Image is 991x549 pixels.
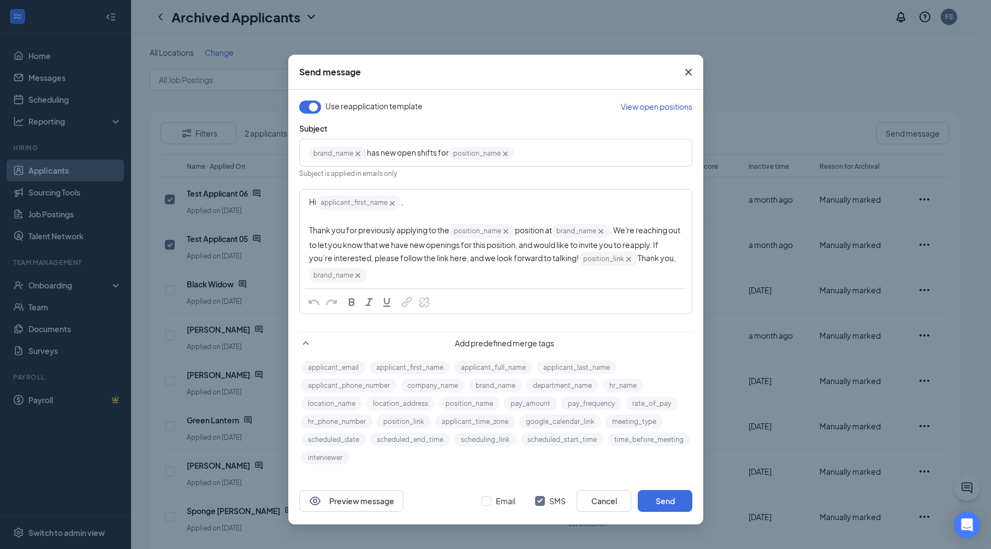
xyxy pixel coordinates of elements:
[398,294,416,311] button: Link
[353,271,363,280] svg: Cross
[435,415,515,428] button: applicant_time_zone
[343,294,360,311] button: Bold
[367,147,449,157] span: has new open shifts for
[377,415,431,428] button: position_link
[301,415,372,428] button: hr_phone_number
[309,197,449,234] span: , Thank you for previously applying to the
[301,397,362,410] button: location_name
[624,255,633,264] svg: Cross
[638,253,676,263] span: Thank you,
[469,379,522,392] button: brand_name
[682,66,695,79] svg: Cross
[300,140,691,166] div: Edit text
[674,55,703,90] button: Close
[579,252,638,266] span: position_link‌‌‌‌
[577,490,631,512] button: Cancel
[299,332,692,350] div: Add predefined merge tags
[353,149,363,158] svg: Cross
[316,196,401,210] span: applicant_first_name‌‌‌‌
[370,433,450,446] button: scheduled_end_time
[308,494,322,507] svg: Eye
[449,224,515,238] span: position_name‌‌‌‌
[552,224,610,238] span: brand_name‌‌‌‌
[323,294,340,311] button: Redo
[606,415,663,428] button: meeting_type
[439,397,500,410] button: position_name
[491,495,520,507] span: Email
[638,490,692,512] button: Send
[954,512,980,538] div: Open Intercom Messenger
[299,337,312,350] svg: SmallChevronUp
[626,397,678,410] button: rate_of_pay
[537,361,616,374] button: applicant_last_name
[521,433,603,446] button: scheduled_start_time
[515,225,552,235] span: position at
[301,379,396,392] button: applicant_phone_number
[388,199,397,208] svg: Cross
[449,147,514,160] span: position_name‌‌‌‌
[608,433,690,446] button: time_before_meeting
[300,190,691,288] div: Enter your message
[301,433,366,446] button: scheduled_date
[305,294,323,311] button: Undo
[370,361,450,374] button: applicant_first_name
[596,227,606,236] svg: Cross
[621,102,692,111] span: View open positions
[309,197,316,206] span: Hi
[299,66,361,78] div: Send message
[317,338,692,349] span: Add predefined merge tags
[299,490,403,512] button: EyePreview message
[454,433,517,446] button: scheduling_link
[366,397,435,410] button: location_address
[301,451,349,464] button: interviewer
[299,123,328,133] span: Subject
[545,495,570,507] span: SMS
[360,294,378,311] button: Italic
[309,225,681,263] span: . We're reaching out to let you know that we have new openings for this position, and would like ...
[301,361,365,374] button: applicant_email
[416,294,433,311] button: Remove Link
[401,379,465,392] button: company_name
[561,397,621,410] button: pay_frequency
[454,361,532,374] button: applicant_full_name
[501,227,511,236] svg: Cross
[309,268,367,282] span: brand_name‌‌‌‌
[299,169,692,178] p: Subject is applied in emails only
[501,149,510,158] svg: Cross
[504,397,557,410] button: pay_amount
[603,379,643,392] button: hr_name
[519,415,601,428] button: google_calendar_link
[325,101,423,111] span: Use reapplication template
[309,147,367,160] span: brand_name‌‌‌‌
[378,294,395,311] button: Underline
[526,379,598,392] button: department_name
